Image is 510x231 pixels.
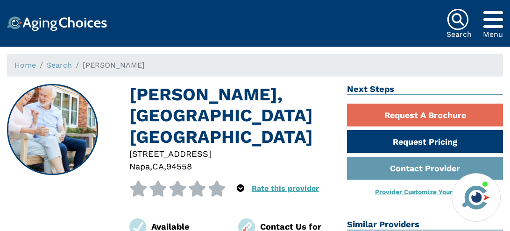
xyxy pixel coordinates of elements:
div: 94558 [166,160,192,173]
div: Popover trigger [483,8,503,31]
h2: Next Steps [347,84,503,95]
span: , [164,161,166,171]
a: Contact Provider [347,157,503,180]
h1: [PERSON_NAME], [GEOGRAPHIC_DATA] [GEOGRAPHIC_DATA] [129,84,333,147]
a: Rate this provider [252,184,319,193]
img: Laurel Manor, Napa CA [8,85,98,175]
a: Request Pricing [347,130,503,153]
div: [STREET_ADDRESS] [129,147,333,160]
img: Choice! [7,16,107,31]
a: Request A Brochure [347,104,503,126]
div: Search [446,31,472,38]
h2: Similar Providers [347,219,503,231]
span: Napa [129,161,150,171]
span: [PERSON_NAME] [83,61,145,70]
a: Home [14,61,36,70]
span: , [150,161,152,171]
img: avatar [460,182,492,213]
nav: breadcrumb [7,54,503,77]
div: Menu [483,31,503,38]
span: CA [152,161,164,171]
a: Provider Customize Your Profile [375,188,475,196]
div: Popover trigger [237,181,244,196]
img: search-icon.svg [446,8,469,31]
a: Search [47,61,72,70]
